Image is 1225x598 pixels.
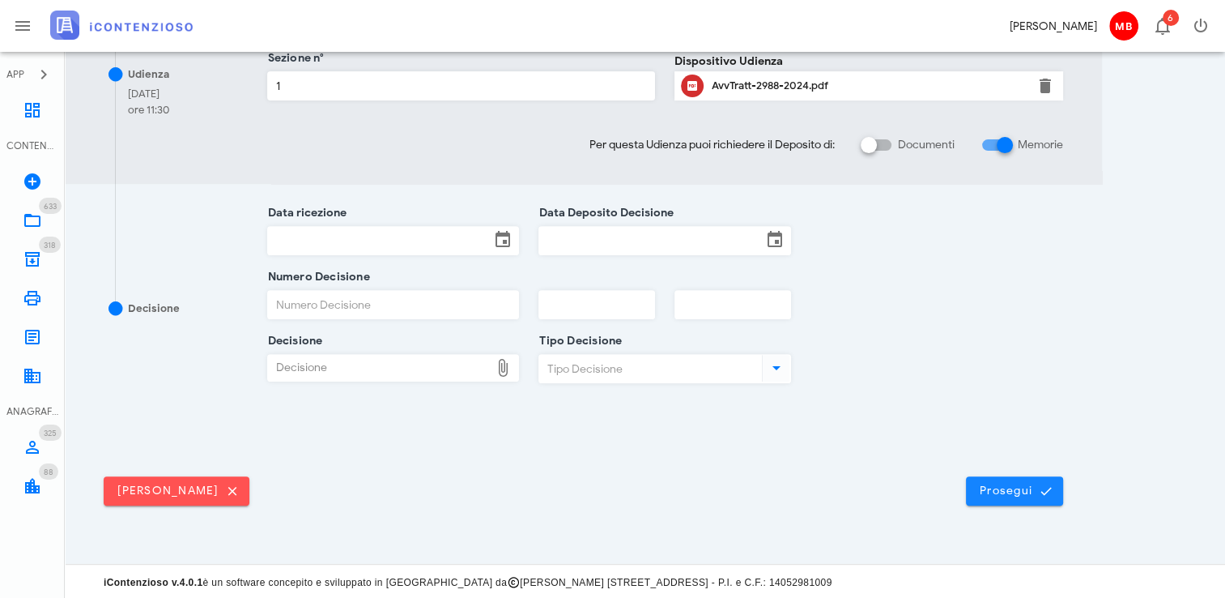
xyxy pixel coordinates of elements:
[44,428,57,438] span: 325
[979,484,1050,498] span: Prosegui
[1018,137,1063,153] label: Memorie
[128,66,169,83] div: Udienza
[44,201,57,211] span: 633
[966,476,1063,506] button: Prosegui
[1036,76,1055,96] button: Elimina
[681,75,704,97] button: Clicca per aprire un'anteprima del file o scaricarlo
[39,198,62,214] span: Distintivo
[50,11,193,40] img: logo-text-2x.png
[539,355,759,382] input: Tipo Decisione
[39,463,58,480] span: Distintivo
[1104,6,1142,45] button: MB
[898,137,955,153] label: Documenti
[104,476,249,506] button: [PERSON_NAME]
[263,50,325,66] label: Sezione n°
[6,139,58,153] div: CONTENZIOSO
[268,291,519,318] input: Numero Decisione
[589,136,835,153] span: Per questa Udienza puoi richiedere il Deposito di:
[44,240,56,250] span: 318
[39,237,61,253] span: Distintivo
[268,355,491,381] div: Decisione
[104,577,202,588] strong: iContenzioso v.4.0.1
[128,301,180,317] div: Decisione
[712,79,1026,92] div: AvvTratt-2988-2024.pdf
[44,467,53,477] span: 88
[263,269,370,285] label: Numero Decisione
[6,404,58,419] div: ANAGRAFICA
[117,484,236,498] span: [PERSON_NAME]
[712,73,1026,99] div: Clicca per aprire un'anteprima del file o scaricarlo
[268,72,655,100] input: Sezione n°
[1142,6,1181,45] button: Distintivo
[39,425,62,441] span: Distintivo
[128,86,169,102] div: [DATE]
[674,53,783,70] label: Dispositivo Udienza
[1163,10,1179,26] span: Distintivo
[1010,18,1097,35] div: [PERSON_NAME]
[263,333,323,349] label: Decisione
[534,333,622,349] label: Tipo Decisione
[1109,11,1138,41] span: MB
[128,102,169,118] div: ore 11:30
